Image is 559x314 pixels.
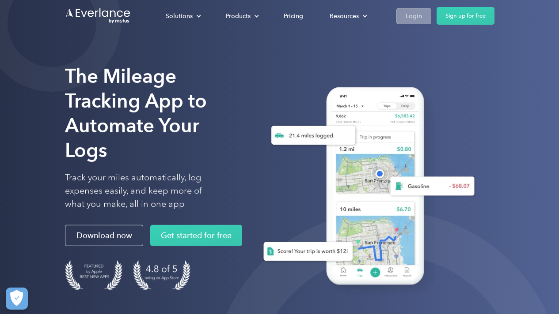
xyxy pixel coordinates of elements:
[65,64,207,162] strong: The Mileage Tracking App to Automate Your Logs
[133,260,190,290] img: 4.9 out of 5 stars on the app store
[406,11,422,22] div: Login
[65,7,131,24] a: Go to homepage
[65,225,143,246] a: Download now
[396,8,431,24] a: Login
[217,8,266,24] div: Products
[150,225,242,246] a: Get started for free
[226,11,251,22] div: Products
[157,8,208,24] div: Solutions
[249,78,482,298] img: Everlance, mileage tracker app, expense tracking app
[166,11,193,22] div: Solutions
[437,7,494,25] a: Sign up for free
[330,11,359,22] div: Resources
[284,11,303,22] div: Pricing
[65,260,122,290] img: Badge for Featured by Apple Best New Apps
[321,8,374,24] div: Resources
[65,171,223,211] p: Track your miles automatically, log expenses easily, and keep more of what you make, all in one app
[6,288,28,310] button: Cookies Settings
[275,8,312,24] a: Pricing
